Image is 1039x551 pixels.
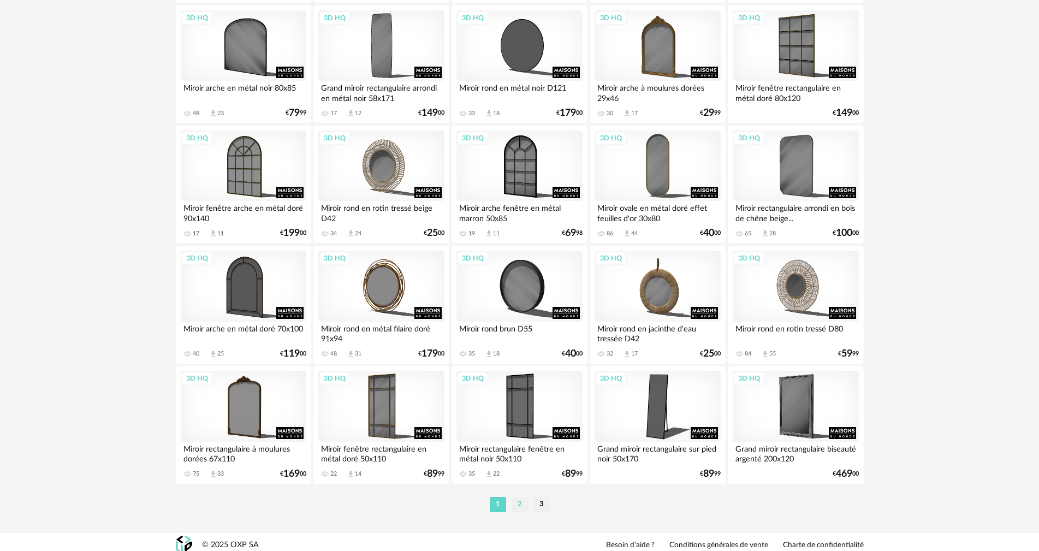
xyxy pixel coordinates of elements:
li: 2 [512,497,528,512]
span: 169 [283,470,300,478]
span: 149 [421,109,438,117]
a: 3D HQ Miroir rectangulaire fenêtre en métal noir 50x110 35 Download icon 22 €8999 [452,366,587,484]
div: € 99 [562,470,583,478]
div: 25 [217,350,224,358]
div: 3D HQ [457,131,489,145]
div: € 00 [700,229,721,237]
span: 199 [283,229,300,237]
div: 3D HQ [319,131,351,145]
div: 35 [468,470,475,478]
a: 3D HQ Miroir fenêtre rectangulaire en métal doré 50x110 22 Download icon 14 €8999 [313,366,449,484]
div: 24 [355,230,361,238]
div: € 00 [556,109,583,117]
span: 179 [421,350,438,358]
div: € 00 [418,109,444,117]
span: 25 [427,229,438,237]
div: Miroir arche à moulures dorées 29x46 [595,81,720,103]
div: € 99 [286,109,306,117]
div: 34 [330,230,337,238]
span: Download icon [623,350,631,358]
div: 3D HQ [733,131,765,145]
span: Download icon [623,229,631,238]
div: Miroir arche en métal doré 70x100 [181,322,306,343]
a: 3D HQ Miroir arche en métal noir 80x85 48 Download icon 23 €7999 [176,5,311,123]
div: Miroir rectangulaire à moulures dorées 67x110 [181,442,306,464]
span: Download icon [485,109,493,117]
div: 32 [607,350,613,358]
div: 3D HQ [733,11,765,25]
div: € 99 [838,350,859,358]
div: € 99 [424,470,444,478]
div: Grand miroir rectangulaire sur pied noir 50x170 [595,442,720,464]
div: € 00 [418,350,444,358]
a: 3D HQ Miroir rond en métal filaire doré 91x94 48 Download icon 31 €17900 [313,246,449,364]
a: 3D HQ Miroir rond en rotin tressé D80 84 Download icon 55 €5999 [728,246,863,364]
div: 48 [330,350,337,358]
div: 3D HQ [457,11,489,25]
div: 11 [217,230,224,238]
div: 19 [468,230,475,238]
div: € 00 [424,229,444,237]
div: Miroir arche fenêtre en métal marron 50x85 [456,201,582,223]
span: Download icon [485,229,493,238]
span: Download icon [209,350,217,358]
div: € 00 [833,109,859,117]
a: 3D HQ Miroir rectangulaire à moulures dorées 67x110 75 Download icon 33 €16900 [176,366,311,484]
div: 3D HQ [595,11,627,25]
a: 3D HQ Miroir arche fenêtre en métal marron 50x85 19 Download icon 11 €6998 [452,126,587,244]
div: 3D HQ [595,251,627,265]
div: 3D HQ [319,251,351,265]
div: 31 [355,350,361,358]
span: Download icon [347,109,355,117]
div: 30 [607,110,613,117]
div: € 99 [700,109,721,117]
div: 48 [193,110,199,117]
a: 3D HQ Grand miroir rectangulaire sur pied noir 50x170 €8999 [590,366,725,484]
span: 59 [841,350,852,358]
div: 3D HQ [457,371,489,386]
div: Miroir rectangulaire fenêtre en métal noir 50x110 [456,442,582,464]
div: 3D HQ [733,251,765,265]
div: € 00 [833,470,859,478]
a: 3D HQ Miroir ovale en métal doré effet feuilles d'or 30x80 86 Download icon 44 €4000 [590,126,725,244]
div: 40 [193,350,199,358]
div: 65 [745,230,751,238]
div: 75 [193,470,199,478]
div: 35 [468,350,475,358]
a: 3D HQ Miroir rond brun D55 35 Download icon 18 €4000 [452,246,587,364]
a: 3D HQ Miroir fenêtre arche en métal doré 90x140 17 Download icon 11 €19900 [176,126,311,244]
a: Conditions générales de vente [669,541,768,550]
span: Download icon [209,109,217,117]
span: 69 [565,229,576,237]
div: 17 [631,350,638,358]
span: 100 [836,229,852,237]
li: 1 [490,497,506,512]
a: 3D HQ Grand miroir rectangulaire biseauté argenté 200x120 €46900 [728,366,863,484]
span: Download icon [347,470,355,478]
span: Download icon [485,470,493,478]
div: € 00 [562,350,583,358]
a: 3D HQ Miroir rond en jacinthe d'eau tressée D42 32 Download icon 17 €2500 [590,246,725,364]
div: 17 [631,110,638,117]
a: 3D HQ Miroir rond en métal noir D121 33 Download icon 18 €17900 [452,5,587,123]
div: © 2025 OXP SA [202,540,259,550]
div: Miroir ovale en métal doré effet feuilles d'or 30x80 [595,201,720,223]
div: 18 [493,350,500,358]
div: 22 [330,470,337,478]
div: 3D HQ [319,11,351,25]
div: € 00 [280,350,306,358]
div: 22 [493,470,500,478]
a: 3D HQ Miroir arche à moulures dorées 29x46 30 Download icon 17 €2999 [590,5,725,123]
div: Miroir fenêtre arche en métal doré 90x140 [181,201,306,223]
div: 11 [493,230,500,238]
a: 3D HQ Miroir fenêtre rectangulaire en métal doré 80x120 €14900 [728,5,863,123]
div: Miroir rond en métal filaire doré 91x94 [318,322,444,343]
span: 79 [289,109,300,117]
div: 3D HQ [457,251,489,265]
a: 3D HQ Miroir rectangulaire arrondi en bois de chêne beige... 65 Download icon 28 €10000 [728,126,863,244]
a: 3D HQ Miroir arche en métal doré 70x100 40 Download icon 25 €11900 [176,246,311,364]
div: Grand miroir rectangulaire biseauté argenté 200x120 [733,442,858,464]
div: Miroir fenêtre rectangulaire en métal doré 80x120 [733,81,858,103]
div: 33 [217,470,224,478]
div: 3D HQ [595,131,627,145]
